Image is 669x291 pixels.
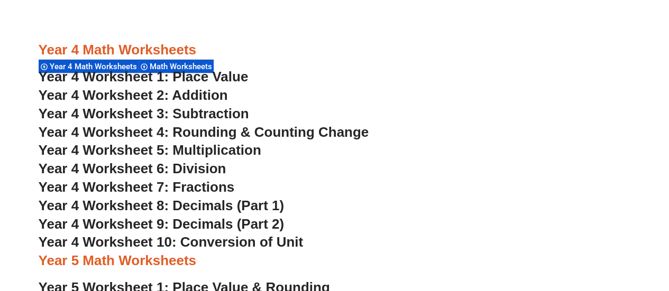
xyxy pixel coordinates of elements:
a: Year 4 Worksheet 1: Place Value [39,69,249,85]
a: Year 4 Worksheet 8: Decimals (Part 1) [39,198,285,213]
span: Math Worksheets [150,62,215,71]
iframe: Chat Widget [493,172,669,291]
h3: Year 4 Math Worksheets [39,41,631,59]
a: Year 4 Worksheet 2: Addition [39,87,228,103]
a: Year 4 Worksheet 9: Decimals (Part 2) [39,216,285,232]
a: Year 4 Worksheet 3: Subtraction [39,106,249,121]
div: Year 4 Math Worksheets [39,59,139,73]
span: Year 4 Math Worksheets [50,62,140,71]
a: Year 4 Worksheet 7: Fractions [39,179,235,195]
div: Math Worksheets [139,59,214,73]
a: Year 4 Worksheet 6: Division [39,161,226,176]
h3: Year 5 Math Worksheets [39,252,631,270]
a: Year 4 Worksheet 4: Rounding & Counting Change [39,124,369,140]
a: Year 4 Worksheet 5: Multiplication [39,142,261,158]
a: Year 4 Worksheet 10: Conversion of Unit [39,234,304,250]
